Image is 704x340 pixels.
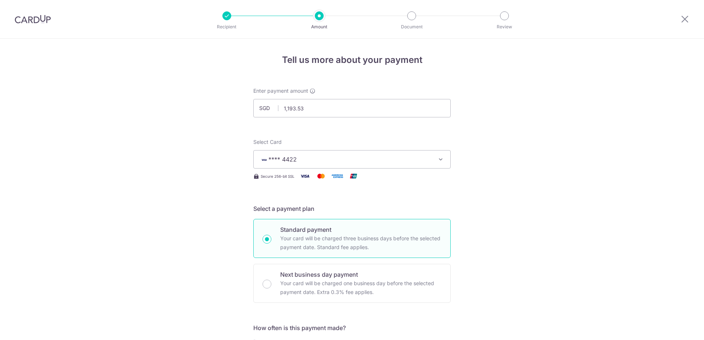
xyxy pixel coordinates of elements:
[15,15,51,24] img: CardUp
[253,323,451,332] h5: How often is this payment made?
[280,270,441,279] p: Next business day payment
[253,99,451,117] input: 0.00
[261,173,295,179] span: Secure 256-bit SSL
[298,171,312,181] img: Visa
[384,23,439,31] p: Document
[280,225,441,234] p: Standard payment
[260,157,268,162] img: VISA
[346,171,361,181] img: Union Pay
[477,23,532,31] p: Review
[253,204,451,213] h5: Select a payment plan
[292,23,346,31] p: Amount
[330,171,345,181] img: American Express
[253,139,282,145] span: translation missing: en.payables.payment_networks.credit_card.summary.labels.select_card
[280,279,441,297] p: Your card will be charged one business day before the selected payment date. Extra 0.3% fee applies.
[259,105,278,112] span: SGD
[314,171,328,181] img: Mastercard
[253,87,308,95] span: Enter payment amount
[200,23,254,31] p: Recipient
[253,53,451,67] h4: Tell us more about your payment
[280,234,441,252] p: Your card will be charged three business days before the selected payment date. Standard fee appl...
